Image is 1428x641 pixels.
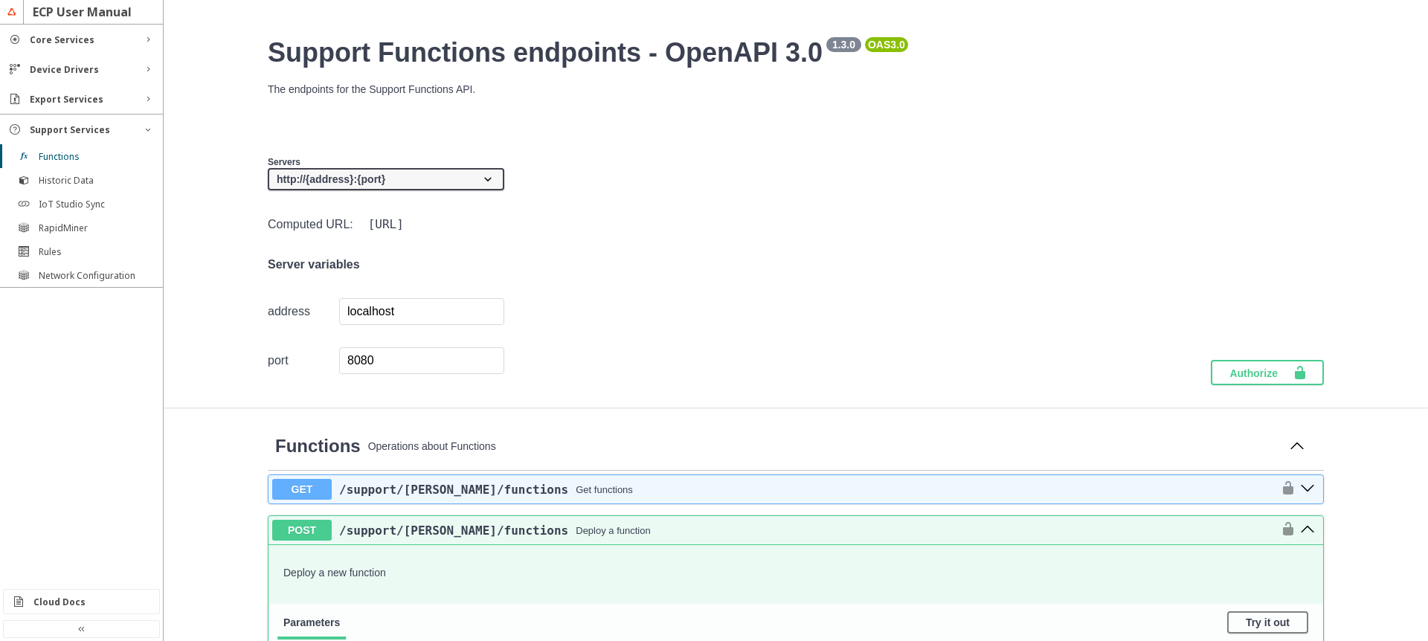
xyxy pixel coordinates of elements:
pre: OAS 3.0 [868,39,905,51]
div: Computed URL: [268,214,504,234]
button: authorization button unlocked [1273,480,1296,498]
p: The endpoints for the Support Functions API. [268,83,1324,95]
span: /support /[PERSON_NAME] /functions [339,483,568,497]
button: Try it out [1227,611,1308,634]
p: Operations about Functions [368,440,1278,452]
button: Collapse operation [1285,436,1309,458]
td: port [268,347,339,375]
div: Deploy a function [576,525,650,536]
button: post ​/support​/faas​/functions [1296,521,1319,540]
button: POST/support/[PERSON_NAME]/functionsDeploy a function [272,520,1273,541]
button: get ​/support​/faas​/functions [1296,480,1319,499]
a: Functions [275,436,361,457]
h2: Support Functions endpoints - OpenAPI 3.0 [268,37,1324,68]
h4: Server variables [268,258,504,271]
pre: 1.3.0 [829,39,858,51]
button: Authorize [1211,360,1324,385]
td: address [268,297,339,326]
span: /support /[PERSON_NAME] /functions [339,524,568,538]
span: Authorize [1229,365,1293,380]
span: POST [272,520,332,541]
a: /support/[PERSON_NAME]/functions [339,524,568,538]
button: authorization button unlocked [1273,521,1296,539]
span: Parameters [283,616,340,628]
p: Deploy a new function [283,567,1308,579]
span: GET [272,479,332,500]
span: Functions [275,436,361,456]
span: Servers [268,157,300,167]
code: [URL] [365,214,407,234]
button: GET/support/[PERSON_NAME]/functionsGet functions [272,479,1273,500]
a: /support/[PERSON_NAME]/functions [339,483,568,497]
div: Get functions [576,484,633,495]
